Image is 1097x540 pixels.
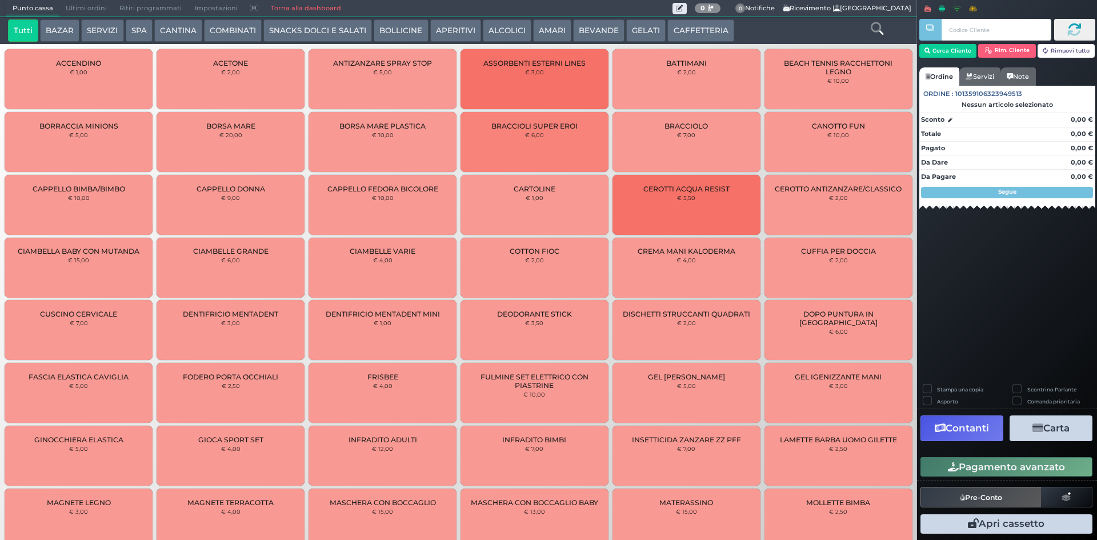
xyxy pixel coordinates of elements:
b: 0 [700,4,705,12]
span: Ultimi ordini [59,1,113,17]
small: € 12,00 [372,445,393,452]
span: CREMA MANI KALODERMA [638,247,735,255]
label: Asporto [937,398,958,405]
span: DEODORANTE STICK [497,310,572,318]
small: € 5,00 [69,382,88,389]
label: Scontrino Parlante [1027,386,1076,393]
small: € 10,00 [827,77,849,84]
span: FRISBEE [367,373,398,381]
small: € 5,50 [677,194,695,201]
span: MATERASSINO [659,498,713,507]
a: Note [1000,67,1035,86]
button: Apri cassetto [920,514,1092,534]
span: DOPO PUNTURA IN [GEOGRAPHIC_DATA] [774,310,902,327]
button: BOLLICINE [374,19,428,42]
strong: Sconto [921,115,944,125]
small: € 7,00 [525,445,543,452]
button: Carta [1010,415,1092,441]
small: € 7,00 [70,319,88,326]
span: CIAMBELLE VARIE [350,247,415,255]
span: BATTIMANI [666,59,707,67]
small: € 1,00 [70,69,87,75]
span: COTTON FIOC [510,247,559,255]
small: € 5,00 [677,382,696,389]
small: € 7,00 [677,131,695,138]
span: DISCHETTI STRUCCANTI QUADRATI [623,310,750,318]
small: € 2,00 [677,319,696,326]
strong: Da Pagare [921,173,956,181]
small: € 2,50 [829,508,847,515]
span: CEROTTO ANTIZANZARE/CLASSICO [775,185,902,193]
small: € 10,00 [372,131,394,138]
a: Servizi [959,67,1000,86]
span: ACCENDINO [56,59,101,67]
small: € 2,00 [525,257,544,263]
button: SNACKS DOLCI E SALATI [263,19,372,42]
button: GELATI [626,19,666,42]
span: DENTIFRICIO MENTADENT [183,310,278,318]
button: APERITIVI [430,19,481,42]
button: Pre-Conto [920,487,1042,507]
small: € 2,00 [221,69,240,75]
small: € 2,00 [829,257,848,263]
small: € 6,00 [525,131,544,138]
span: MASCHERA CON BOCCAGLIO [330,498,436,507]
span: Punto cassa [6,1,59,17]
span: CIAMBELLA BABY CON MUTANDA [18,247,139,255]
strong: Da Dare [921,158,948,166]
strong: 0,00 € [1071,130,1093,138]
small: € 3,50 [525,319,543,326]
strong: 0,00 € [1071,144,1093,152]
span: DENTIFRICIO MENTADENT MINI [326,310,440,318]
small: € 15,00 [372,508,393,515]
strong: Totale [921,130,941,138]
strong: Pagato [921,144,945,152]
small: € 10,00 [68,194,90,201]
span: ACETONE [213,59,248,67]
span: CUSCINO CERVICALE [40,310,117,318]
span: GIOCA SPORT SET [198,435,263,444]
small: € 13,00 [524,508,545,515]
span: BORSA MARE [206,122,255,130]
span: BRACCIOLO [664,122,708,130]
span: LAMETTE BARBA UOMO GILETTE [780,435,897,444]
span: ASSORBENTI ESTERNI LINES [483,59,586,67]
span: GEL [PERSON_NAME] [648,373,725,381]
small: € 4,00 [221,508,241,515]
div: Nessun articolo selezionato [919,101,1095,109]
strong: 0,00 € [1071,115,1093,123]
span: CUFFIA PER DOCCIA [801,247,876,255]
small: € 15,00 [68,257,89,263]
span: MAGNETE LEGNO [47,498,111,507]
button: Cerca Cliente [919,44,977,58]
span: INFRADITO BIMBI [502,435,566,444]
small: € 5,00 [69,445,88,452]
button: Rimuovi tutto [1038,44,1095,58]
small: € 3,00 [829,382,848,389]
button: AMARI [533,19,571,42]
label: Stampa una copia [937,386,983,393]
small: € 3,00 [69,508,88,515]
small: € 2,50 [829,445,847,452]
small: € 6,00 [829,328,848,335]
button: Rim. Cliente [978,44,1036,58]
strong: 0,00 € [1071,158,1093,166]
span: CANOTTO FUN [812,122,865,130]
small: € 6,00 [221,257,240,263]
span: CIAMBELLE GRANDE [193,247,269,255]
a: Torna alla dashboard [264,1,347,17]
span: BORSA MARE PLASTICA [339,122,426,130]
button: COMBINATI [204,19,262,42]
span: INFRADITO ADULTI [349,435,417,444]
span: MASCHERA CON BOCCAGLIO BABY [471,498,598,507]
span: Impostazioni [189,1,244,17]
small: € 5,00 [373,69,392,75]
span: BRACCIOLI SUPER EROI [491,122,578,130]
button: SERVIZI [81,19,123,42]
strong: Segue [998,188,1016,195]
span: FULMINE SET ELETTRICO CON PIASTRINE [470,373,599,390]
small: € 4,00 [221,445,241,452]
span: GEL IGENIZZANTE MANI [795,373,882,381]
button: Pagamento avanzato [920,457,1092,477]
button: CANTINA [154,19,202,42]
